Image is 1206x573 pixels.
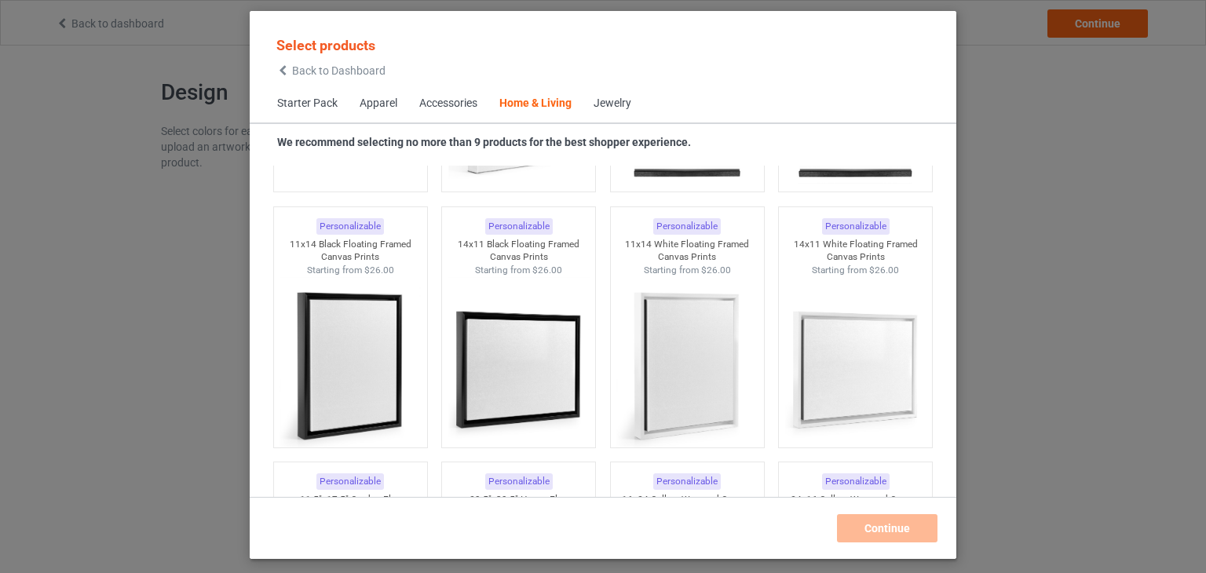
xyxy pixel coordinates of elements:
[277,136,691,148] strong: We recommend selecting no more than 9 products for the best shopper experience.
[822,473,890,490] div: Personalizable
[448,277,589,453] img: regular.jpg
[266,85,349,122] span: Starter Pack
[532,265,562,276] span: $26.00
[280,277,421,453] img: regular.jpg
[499,96,572,111] div: Home & Living
[276,37,375,53] span: Select products
[611,238,764,264] div: 11x14 White Floating Framed Canvas Prints
[653,218,721,235] div: Personalizable
[594,96,631,111] div: Jewelry
[274,238,427,264] div: 11x14 Black Floating Framed Canvas Prints
[316,218,384,235] div: Personalizable
[617,277,758,453] img: regular.jpg
[292,64,386,77] span: Back to Dashboard
[611,493,764,519] div: 16x24 Gallery Wrapped Canvas Prints
[360,96,397,111] div: Apparel
[442,264,595,277] div: Starting from
[869,265,899,276] span: $26.00
[442,238,595,264] div: 14x11 Black Floating Framed Canvas Prints
[779,264,932,277] div: Starting from
[701,265,731,276] span: $26.00
[785,277,926,453] img: regular.jpg
[364,265,394,276] span: $26.00
[274,264,427,277] div: Starting from
[485,218,553,235] div: Personalizable
[316,473,384,490] div: Personalizable
[822,218,890,235] div: Personalizable
[779,238,932,264] div: 14x11 White Floating Framed Canvas Prints
[653,473,721,490] div: Personalizable
[779,493,932,519] div: 24x16 Gallery Wrapped Canvas Prints
[485,473,553,490] div: Personalizable
[419,96,477,111] div: Accessories
[442,493,595,506] div: 29.5"x39.5" House Flag
[611,264,764,277] div: Starting from
[274,493,427,506] div: 11.5"x17.5" Garden Flag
